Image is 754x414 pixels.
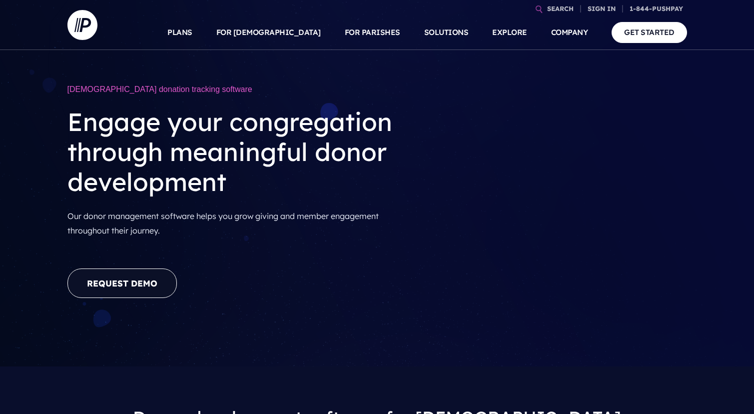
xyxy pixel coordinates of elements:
[67,99,422,205] h2: Engage your congregation through meaningful donor development
[492,15,527,50] a: EXPLORE
[67,80,422,99] h1: [DEMOGRAPHIC_DATA] donation tracking software
[216,15,321,50] a: FOR [DEMOGRAPHIC_DATA]
[551,15,588,50] a: COMPANY
[345,15,400,50] a: FOR PARISHES
[612,22,687,42] a: GET STARTED
[67,268,177,298] a: REQUEST DEMO
[67,205,422,242] p: Our donor management software helps you grow giving and member engagement throughout their journey.
[167,15,192,50] a: PLANS
[424,15,469,50] a: SOLUTIONS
